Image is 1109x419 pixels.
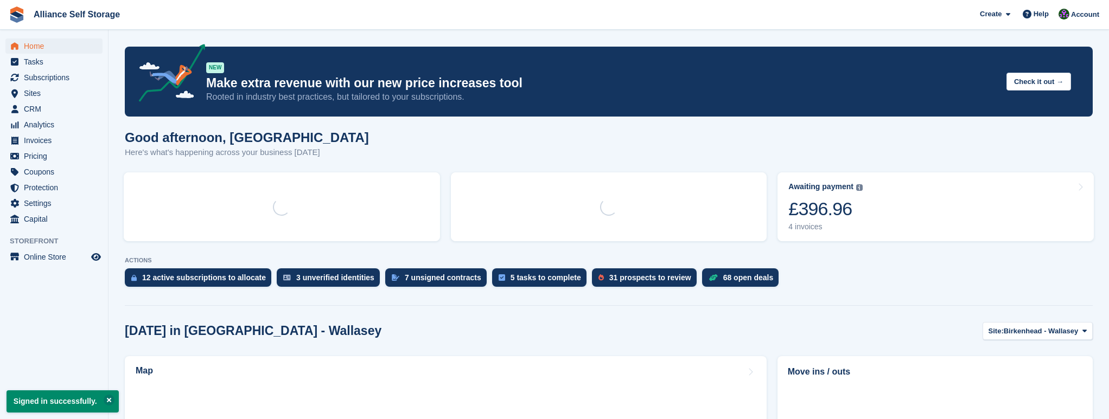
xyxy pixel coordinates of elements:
div: NEW [206,62,224,73]
h2: [DATE] in [GEOGRAPHIC_DATA] - Wallasey [125,324,381,338]
a: Awaiting payment £396.96 4 invoices [777,172,1094,241]
span: Account [1071,9,1099,20]
span: Coupons [24,164,89,179]
div: 68 open deals [723,273,774,282]
p: Rooted in industry best practices, but tailored to your subscriptions. [206,91,998,103]
span: Site: [989,326,1004,337]
span: Storefront [10,236,108,247]
div: 3 unverified identities [296,273,374,282]
a: menu [5,211,103,227]
div: 12 active subscriptions to allocate [142,273,266,282]
a: Alliance Self Storage [29,5,124,23]
span: Protection [24,180,89,195]
div: 5 tasks to complete [511,273,581,282]
h2: Map [136,366,153,376]
p: Here's what's happening across your business [DATE] [125,146,369,159]
img: price-adjustments-announcement-icon-8257ccfd72463d97f412b2fc003d46551f7dbcb40ab6d574587a9cd5c0d94... [130,44,206,106]
img: task-75834270c22a3079a89374b754ae025e5fb1db73e45f91037f5363f120a921f8.svg [499,274,505,281]
span: Pricing [24,149,89,164]
img: icon-info-grey-7440780725fd019a000dd9b08b2336e03edf1995a4989e88bcd33f0948082b44.svg [856,184,863,191]
div: 4 invoices [788,222,863,231]
a: menu [5,38,103,54]
a: 31 prospects to review [592,268,702,292]
div: 7 unsigned contracts [405,273,481,282]
a: menu [5,196,103,211]
h1: Good afternoon, [GEOGRAPHIC_DATA] [125,130,369,145]
h2: Move ins / outs [788,365,1082,378]
a: Preview store [90,250,103,263]
a: menu [5,101,103,117]
div: £396.96 [788,198,863,220]
a: menu [5,86,103,101]
img: verify_identity-adf6edd0f0f0b5bbfe63781bf79b02c33cf7c696d77639b501bdc392416b5a36.svg [283,274,291,281]
a: menu [5,70,103,85]
span: Tasks [24,54,89,69]
button: Site: Birkenhead - Wallasey [983,322,1093,340]
span: Capital [24,211,89,227]
span: Sites [24,86,89,101]
a: menu [5,149,103,164]
a: 68 open deals [702,268,785,292]
div: 31 prospects to review [609,273,691,282]
img: prospect-51fa495bee0391a8d652442698ab0144808aea92771e9ea1ae160a38d050c398.svg [598,274,604,281]
img: deal-1b604bf984904fb50ccaf53a9ad4b4a5d6e5aea283cecdc64d6e3604feb123c2.svg [709,274,718,281]
p: ACTIONS [125,257,1093,264]
a: menu [5,133,103,148]
span: Create [980,9,1002,20]
a: menu [5,164,103,179]
span: Help [1034,9,1049,20]
span: CRM [24,101,89,117]
a: 7 unsigned contracts [385,268,492,292]
button: Check it out → [1006,73,1071,91]
span: Subscriptions [24,70,89,85]
a: 5 tasks to complete [492,268,592,292]
p: Signed in successfully. [7,390,119,412]
a: menu [5,180,103,195]
img: stora-icon-8386f47178a22dfd0bd8f6a31ec36ba5ce8667c1dd55bd0f319d3a0aa187defe.svg [9,7,25,23]
span: Analytics [24,117,89,132]
a: 3 unverified identities [277,268,385,292]
a: 12 active subscriptions to allocate [125,268,277,292]
span: Home [24,38,89,54]
a: menu [5,249,103,265]
a: menu [5,117,103,132]
img: active_subscription_to_allocate_icon-d502201f5373d7db506a760aba3b589e785aa758c864c3986d89f69b8ff3... [131,274,137,281]
span: Online Store [24,249,89,265]
div: Awaiting payment [788,182,853,191]
span: Settings [24,196,89,211]
img: Romilly Norton [1059,9,1069,20]
span: Invoices [24,133,89,148]
p: Make extra revenue with our new price increases tool [206,75,998,91]
img: contract_signature_icon-13c848040528278c33f63329250d36e43548de30e8caae1d1a13099fd9432cc5.svg [392,274,399,281]
a: menu [5,54,103,69]
span: Birkenhead - Wallasey [1004,326,1079,337]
